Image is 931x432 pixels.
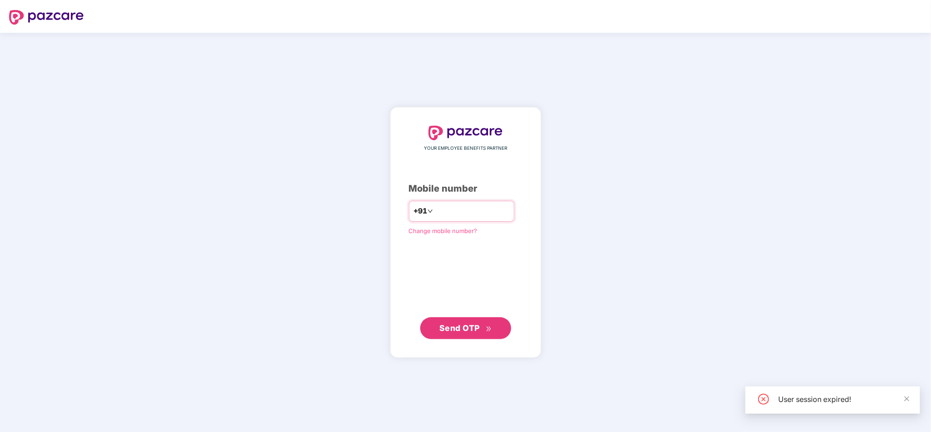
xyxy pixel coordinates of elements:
[420,317,511,339] button: Send OTPdouble-right
[486,326,492,332] span: double-right
[424,145,507,152] span: YOUR EMPLOYEE BENEFITS PARTNER
[904,396,910,402] span: close
[409,182,523,196] div: Mobile number
[409,227,478,234] a: Change mobile number?
[428,208,433,214] span: down
[778,394,909,405] div: User session expired!
[428,126,503,140] img: logo
[439,323,480,333] span: Send OTP
[9,10,84,25] img: logo
[758,394,769,405] span: close-circle
[414,205,428,217] span: +91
